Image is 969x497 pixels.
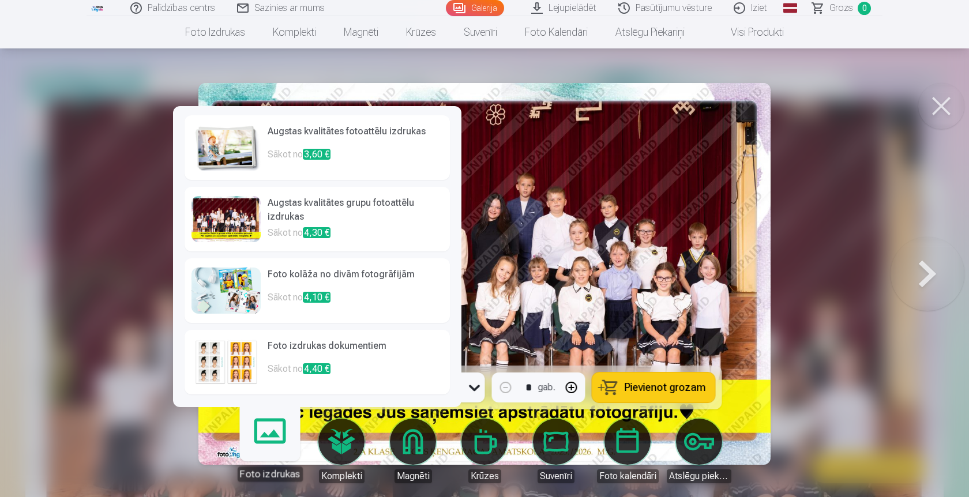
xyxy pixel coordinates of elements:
[268,226,443,242] p: Sākot no
[237,466,302,481] div: Foto izdrukas
[171,16,259,48] a: Foto izdrukas
[268,339,443,362] h6: Foto izdrukas dokumentiem
[268,362,443,385] p: Sākot no
[858,2,871,15] span: 0
[625,382,706,393] span: Pievienot grozam
[185,115,450,180] a: Augstas kvalitātes fotoattēlu izdrukasSākot no3,60 €
[597,469,659,483] div: Foto kalendāri
[829,1,853,15] span: Grozs
[450,16,511,48] a: Suvenīri
[319,469,365,483] div: Komplekti
[303,227,330,238] span: 4,30 €
[91,5,104,12] img: /fa1
[592,372,715,402] button: Pievienot grozam
[511,16,602,48] a: Foto kalendāri
[602,16,698,48] a: Atslēgu piekariņi
[259,16,330,48] a: Komplekti
[268,291,443,314] p: Sākot no
[667,469,731,483] div: Atslēgu piekariņi
[392,16,450,48] a: Krūzes
[185,258,450,323] a: Foto kolāža no divām fotogrāfijāmSākot no4,10 €
[595,419,660,483] a: Foto kalendāri
[303,292,330,303] span: 4,10 €
[381,419,445,483] a: Magnēti
[185,330,450,394] a: Foto izdrukas dokumentiemSākot no4,40 €
[268,196,443,226] h6: Augstas kvalitātes grupu fotoattēlu izdrukas
[309,419,374,483] a: Komplekti
[524,419,588,483] a: Suvenīri
[303,363,330,374] span: 4,40 €
[468,469,501,483] div: Krūzes
[330,16,392,48] a: Magnēti
[268,125,443,148] h6: Augstas kvalitātes fotoattēlu izdrukas
[667,419,731,483] a: Atslēgu piekariņi
[452,419,517,483] a: Krūzes
[303,149,330,160] span: 3,60 €
[538,381,555,394] div: gab.
[234,411,305,481] a: Foto izdrukas
[185,187,450,251] a: Augstas kvalitātes grupu fotoattēlu izdrukasSākot no4,30 €
[538,469,574,483] div: Suvenīri
[698,16,798,48] a: Visi produkti
[268,148,443,171] p: Sākot no
[395,469,432,483] div: Magnēti
[268,268,443,291] h6: Foto kolāža no divām fotogrāfijām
